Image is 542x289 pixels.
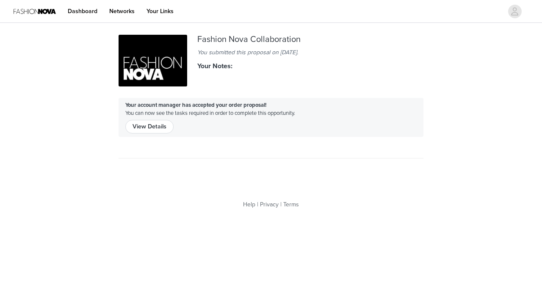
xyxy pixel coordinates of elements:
a: Terms [283,201,299,208]
img: Fashion Nova Logo [14,2,56,21]
strong: Your Notes: [197,62,232,70]
span: | [257,201,258,208]
div: You submitted this proposal on [DATE]. [197,48,345,57]
img: f5d5073a-11f7-4646-bb63-ab8d6b8e8552.jpg [119,35,187,86]
div: avatar [511,5,519,18]
a: Dashboard [63,2,102,21]
a: Networks [104,2,140,21]
div: You can now see the tasks required in order to complete this opportunity. [119,98,423,137]
a: Help [243,201,255,208]
div: Fashion Nova Collaboration [197,35,345,44]
span: | [280,201,282,208]
a: View Details [125,120,174,127]
strong: Your account manager has accepted your order proposal! [125,102,266,108]
a: Privacy [260,201,279,208]
button: View Details [125,120,174,133]
a: Your Links [141,2,179,21]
